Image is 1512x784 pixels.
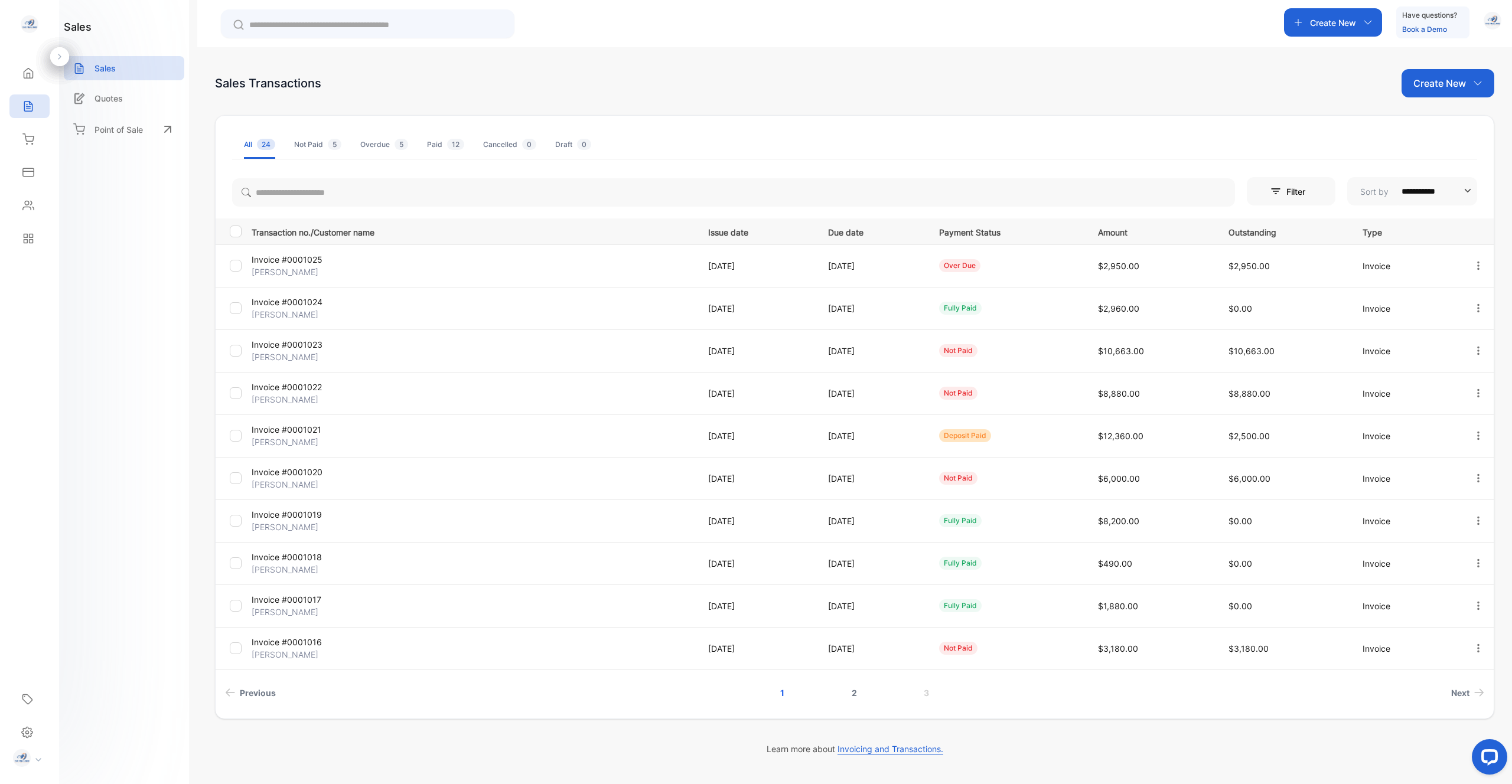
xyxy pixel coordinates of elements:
h1: sales [64,19,92,35]
div: fully paid [939,302,982,315]
p: [PERSON_NAME] [252,478,399,491]
p: [DATE] [708,642,804,655]
span: $0.00 [1228,303,1252,313]
div: deposit paid [939,429,991,442]
span: $3,180.00 [1098,643,1138,654]
span: Next [1451,687,1469,699]
p: [DATE] [828,430,915,442]
span: 5 [328,139,341,150]
p: [DATE] [828,600,915,612]
p: Create New [1413,76,1466,90]
button: Create New [1284,8,1382,37]
span: $2,500.00 [1228,431,1270,441]
a: Page 1 is your current page [766,682,799,704]
span: $3,180.00 [1228,643,1269,654]
button: avatar [1484,8,1501,37]
div: not paid [939,387,977,400]
p: [DATE] [828,472,915,485]
a: Page 2 [838,682,871,704]
span: 24 [257,139,275,150]
p: Invoice #0001025 [252,253,399,266]
p: Transaction no./Customer name [252,224,693,239]
p: [PERSON_NAME] [252,436,399,448]
p: [DATE] [708,600,804,612]
div: fully paid [939,557,982,570]
span: $1,880.00 [1098,601,1138,611]
p: Have questions? [1402,9,1457,21]
p: [DATE] [828,557,915,570]
span: $8,880.00 [1228,388,1270,398]
p: [DATE] [828,642,915,655]
span: $8,200.00 [1098,516,1139,526]
p: [PERSON_NAME] [252,393,399,406]
a: Quotes [64,86,184,110]
span: $10,663.00 [1098,346,1144,356]
p: Invoice [1363,430,1448,442]
p: Point of Sale [94,123,143,136]
p: [PERSON_NAME] [252,308,399,321]
span: $2,950.00 [1228,261,1270,271]
p: [DATE] [708,345,804,357]
p: Invoice [1363,557,1448,570]
p: Issue date [708,224,804,239]
p: Type [1363,224,1448,239]
span: $6,000.00 [1228,473,1270,484]
div: not paid [939,472,977,485]
span: $2,950.00 [1098,261,1139,271]
p: Create New [1310,17,1356,29]
p: Invoice [1363,472,1448,485]
p: Invoice #0001017 [252,593,399,606]
div: over due [939,259,980,272]
p: [PERSON_NAME] [252,521,399,533]
p: Invoice [1363,515,1448,527]
span: 0 [522,139,536,150]
p: [DATE] [708,557,804,570]
p: Amount [1098,224,1204,239]
p: [PERSON_NAME] [252,648,399,661]
p: Invoice #0001020 [252,466,399,478]
a: Next page [1446,682,1489,704]
p: Invoice [1363,642,1448,655]
p: [DATE] [708,515,804,527]
div: Cancelled [483,139,536,150]
iframe: LiveChat chat widget [1462,734,1512,784]
p: [DATE] [708,472,804,485]
p: Invoice #0001018 [252,551,399,563]
div: fully paid [939,514,982,527]
span: $10,663.00 [1228,346,1275,356]
div: fully paid [939,599,982,612]
p: [DATE] [828,387,915,400]
span: $0.00 [1228,601,1252,611]
a: Sales [64,56,184,80]
p: Sales [94,62,116,74]
div: not paid [939,642,977,655]
img: logo [21,15,38,33]
p: [DATE] [708,302,804,315]
span: Previous [240,687,276,699]
a: Previous page [220,682,281,704]
span: $6,000.00 [1098,473,1140,484]
div: Not Paid [294,139,341,150]
p: Invoice [1363,600,1448,612]
div: Draft [555,139,591,150]
p: [DATE] [828,302,915,315]
p: Invoice [1363,260,1448,272]
p: [PERSON_NAME] [252,351,399,363]
span: 5 [395,139,408,150]
div: All [244,139,275,150]
p: Invoice [1363,387,1448,400]
p: [PERSON_NAME] [252,266,399,278]
p: Invoice #0001016 [252,636,399,648]
p: [DATE] [708,387,804,400]
span: 12 [447,139,464,150]
span: $12,360.00 [1098,431,1143,441]
p: [DATE] [828,515,915,527]
a: Book a Demo [1402,25,1447,34]
ul: Pagination [216,682,1494,704]
p: Sort by [1360,185,1389,198]
span: $8,880.00 [1098,388,1140,398]
span: $2,960.00 [1098,303,1139,313]
a: Point of Sale [64,116,184,142]
p: [DATE] [708,430,804,442]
